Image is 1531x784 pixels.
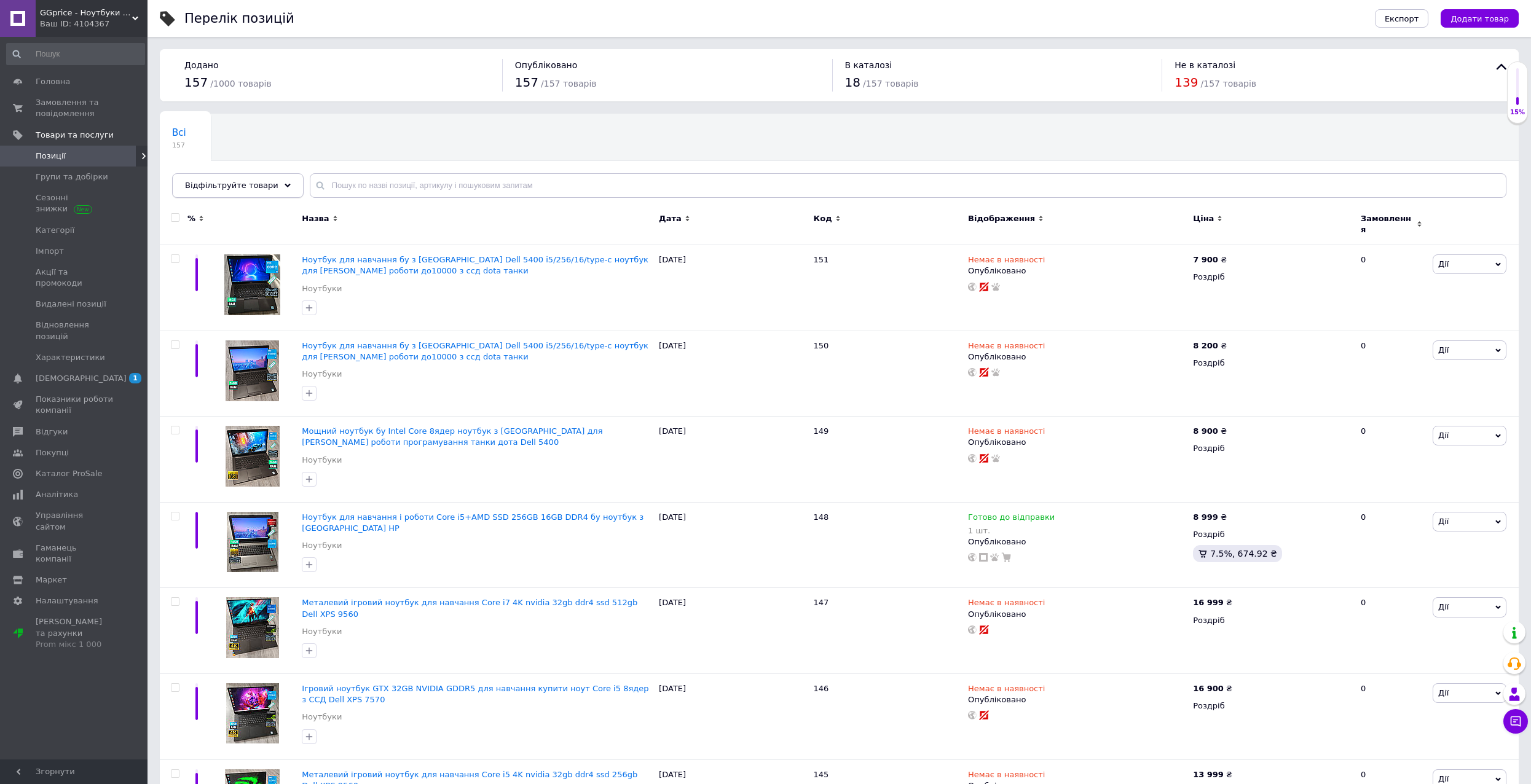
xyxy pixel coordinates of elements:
span: Замовлення та повідомлення [36,97,114,119]
div: 0 [1353,331,1430,417]
span: Дії [1438,517,1449,526]
div: [DATE] [656,588,811,674]
div: 0 [1353,673,1430,759]
button: Чат з покупцем [1503,709,1528,734]
input: Пошук по назві позиції, артикулу і пошуковим запитам [310,173,1506,198]
span: Налаштування [36,595,98,606]
span: Не в каталозі [1175,60,1235,70]
span: Дата [659,213,682,224]
span: / 157 товарів [1201,79,1256,88]
b: 16 900 [1193,684,1224,693]
div: [DATE] [656,417,811,503]
img: Игровой ноутбук GTX 32GB NVIDIA GDDR5 для обучения купить ноут Core i5 8ядер с ССД Dell XPS 9570 [226,683,279,743]
span: Дії [1438,688,1449,697]
div: 1 шт. [968,526,1055,535]
span: 149 [814,426,829,436]
span: Немає в наявності [968,341,1045,354]
div: Опубліковано [968,609,1187,620]
span: 151 [814,255,829,264]
div: [DATE] [656,502,811,588]
span: 139 [1175,75,1198,90]
a: Ноутбуки [302,455,342,466]
span: Управління сайтом [36,510,114,532]
div: Опубліковано [968,536,1187,547]
span: Опубліковано [515,60,578,70]
span: / 1000 товарів [210,79,271,88]
span: Відображення [968,213,1035,224]
a: Ноутбуки [302,711,342,723]
span: Каталог ProSale [36,468,102,479]
span: Акції та промокоди [36,267,114,289]
span: Аналітика [36,489,78,500]
span: Покупці [36,447,69,458]
span: Код [814,213,832,224]
div: ₴ [1193,683,1232,694]
span: 150 [814,341,829,350]
span: Групи та добірки [36,171,108,182]
span: Відновлення позицій [36,319,114,342]
span: / 157 товарів [863,79,918,88]
span: Немає в наявності [968,770,1045,783]
span: 1 [129,373,141,383]
span: Маркет [36,574,67,586]
a: Ноутбук для навчання бу з [GEOGRAPHIC_DATA] Dell 5400 i5/256/16/type-c ноутбук для [PERSON_NAME] ... [302,255,648,275]
div: Роздріб [1193,443,1350,454]
span: Дії [1438,431,1449,440]
span: Гаманець компанії [36,543,114,565]
span: В каталозі [845,60,892,70]
a: Мощний ноутбук бу Intel Core 8ядер ноутбук з [GEOGRAPHIC_DATA] для [PERSON_NAME] роботи програмув... [302,426,602,447]
div: Роздріб [1193,358,1350,369]
span: Ноутбук для навчання бу з [GEOGRAPHIC_DATA] Dell 5400 i5/256/16/type-c ноутбук для [PERSON_NAME] ... [302,341,648,361]
a: Металевий ігровий ноутбук для навчання Core i7 4K nvidia 32gb ddr4 ssd 512gb Dell XPS 9560 [302,598,637,618]
span: Всі [172,127,186,138]
span: 18 [845,75,860,90]
b: 13 999 [1193,770,1224,779]
div: Опубліковано [968,694,1187,705]
div: ₴ [1193,426,1227,437]
a: Ігровий ноутбук GTX 32GB NVIDIA GDDR5 для навчання купити ноут Core i5 8ядер з ССД Dell XPS 7570 [302,684,648,704]
span: Сезонні знижки [36,192,114,214]
span: Експорт [1385,14,1419,23]
a: Ноутбуки [302,626,342,637]
span: 157 [172,141,186,150]
span: Готово до відправки [968,512,1055,525]
span: Немає в наявності [968,598,1045,611]
span: % [187,213,195,224]
span: Характеристики [36,352,105,363]
span: Показники роботи компанії [36,394,114,416]
b: 7 900 [1193,255,1218,264]
div: ₴ [1193,340,1227,351]
img: Ноутбук для учебы и работы Core i5+AMD SSD 256GB 16GB DDR4 бу ноутбук из Европы HP [227,512,278,572]
div: Роздріб [1193,529,1350,540]
span: Ноутбук для навчання і роботи Core i5+AMD SSD 256GB 16GB DDR4 бу ноутбук з [GEOGRAPHIC_DATA] HP [302,512,643,533]
a: Ноутбуки [302,369,342,380]
span: 157 [184,75,208,90]
span: 147 [814,598,829,607]
img: Ноутбук для обучения бу из Европы Dell 5400 i5/256/16/type-c ноутбук для игр работы до 10000 с сс... [224,254,280,315]
span: Товари та послуги [36,130,114,141]
div: 0 [1353,245,1430,331]
b: 8 999 [1193,512,1218,522]
span: Відгуки [36,426,68,437]
div: Перелік позицій [184,12,294,25]
div: 15% [1508,108,1527,117]
span: [PERSON_NAME] та рахунки [36,616,114,650]
div: Роздріб [1193,615,1350,626]
a: Ноутбуки [302,540,342,551]
img: Мощный ноутбук бу Intel Core 8ядер ноутбук из Европы для игр работы программирования танки дота D... [226,426,280,487]
div: 0 [1353,502,1430,588]
span: 146 [814,684,829,693]
span: 157 [515,75,538,90]
span: Дії [1438,345,1449,355]
button: Експорт [1375,9,1429,28]
div: ₴ [1193,769,1232,780]
span: Дії [1438,774,1449,783]
div: Роздріб [1193,700,1350,711]
div: Роздріб [1193,272,1350,283]
span: Категорії [36,225,74,236]
div: ₴ [1193,254,1227,265]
